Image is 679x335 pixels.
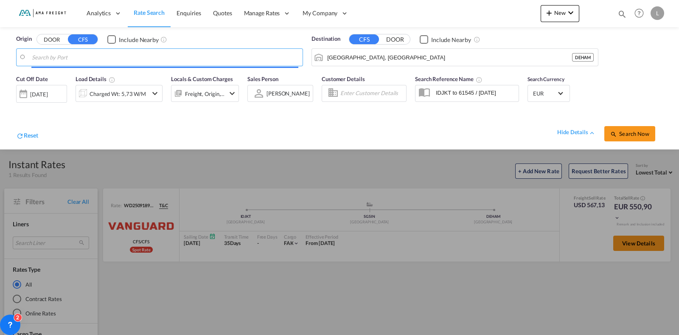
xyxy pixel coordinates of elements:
[349,34,379,44] button: CFS
[119,36,159,44] div: Include Nearby
[16,132,24,140] md-icon: icon-refresh
[16,35,31,43] span: Origin
[90,88,146,100] div: Charged Wt: 5,73 W/M
[651,6,664,20] div: L
[150,88,160,99] md-icon: icon-chevron-down
[171,76,233,82] span: Locals & Custom Charges
[37,35,67,45] button: DOOR
[604,126,655,141] button: icon-magnifySearch Now
[420,35,471,44] md-checkbox: Checkbox No Ink
[171,85,239,102] div: Freight Origin Origin Customicon-chevron-down
[632,6,651,21] div: Help
[610,130,649,137] span: icon-magnifySearch Now
[311,35,340,43] span: Destination
[76,76,115,82] span: Load Details
[432,86,519,99] input: Search Reference Name
[632,6,646,20] span: Help
[415,76,483,82] span: Search Reference Name
[340,87,404,100] input: Enter Customer Details
[16,131,38,141] div: icon-refreshReset
[109,76,115,83] md-icon: Chargeable Weight
[13,4,70,23] img: f843cad07f0a11efa29f0335918cc2fb.png
[533,90,557,97] span: EUR
[544,8,554,18] md-icon: icon-plus 400-fg
[177,9,201,17] span: Enquiries
[557,128,596,137] div: hide detailsicon-chevron-up
[160,36,167,43] md-icon: Unchecked: Ignores neighbouring ports when fetching rates.Checked : Includes neighbouring ports w...
[227,88,237,99] md-icon: icon-chevron-down
[303,9,337,17] span: My Company
[617,9,627,19] md-icon: icon-magnify
[267,90,310,97] div: [PERSON_NAME]
[213,9,232,17] span: Quotes
[16,85,67,103] div: [DATE]
[476,76,483,83] md-icon: Your search will be saved by the below given name
[312,49,598,66] md-input-container: Hamburg, DEHAM
[32,51,298,64] input: Search by Port
[76,85,163,102] div: Charged Wt: 5,73 W/Micon-chevron-down
[380,35,410,45] button: DOOR
[247,76,278,82] span: Sales Person
[544,9,576,16] span: New
[87,9,111,17] span: Analytics
[134,9,165,16] span: Rate Search
[527,76,564,82] span: Search Currency
[68,34,98,44] button: CFS
[474,36,480,43] md-icon: Unchecked: Ignores neighbouring ports when fetching rates.Checked : Includes neighbouring ports w...
[431,36,471,44] div: Include Nearby
[327,51,572,64] input: Search by Port
[17,49,303,66] md-input-container: Jakarta, Java, IDJKT
[107,35,159,44] md-checkbox: Checkbox No Ink
[24,132,38,139] span: Reset
[30,90,48,98] div: [DATE]
[610,131,617,138] md-icon: icon-magnify
[185,88,225,100] div: Freight Origin Origin Custom
[266,87,311,99] md-select: Sales Person: Lars-Kristian Strade
[244,9,280,17] span: Manage Rates
[16,76,48,82] span: Cut Off Date
[322,76,365,82] span: Customer Details
[566,8,576,18] md-icon: icon-chevron-down
[532,87,565,99] md-select: Select Currency: € EUREuro
[16,101,22,113] md-datepicker: Select
[617,9,627,22] div: icon-magnify
[588,129,596,137] md-icon: icon-chevron-up
[572,53,594,62] div: DEHAM
[541,5,579,22] button: icon-plus 400-fgNewicon-chevron-down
